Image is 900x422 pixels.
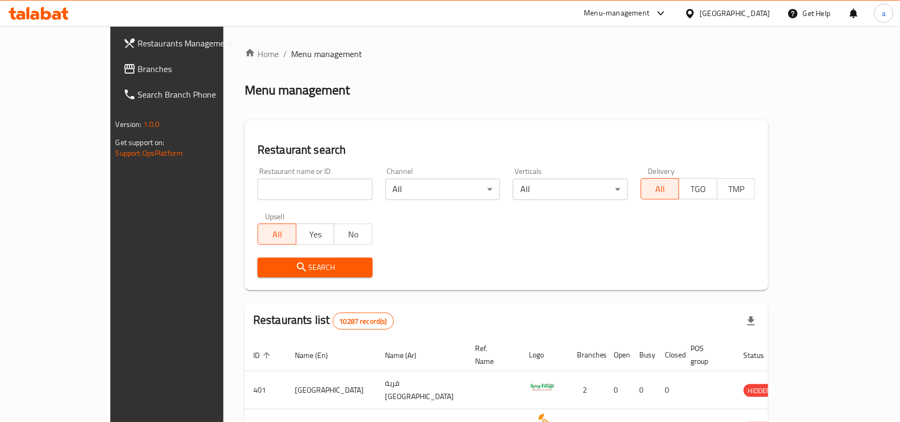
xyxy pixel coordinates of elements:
span: Restaurants Management [138,37,252,50]
span: TMP [722,181,752,197]
span: a [882,7,886,19]
input: Search for restaurant name or ID.. [258,179,373,200]
span: Status [744,349,778,362]
span: All [262,227,292,242]
div: All [385,179,501,200]
span: Branches [138,62,252,75]
div: Total records count [333,313,394,330]
span: 1.0.0 [143,117,160,131]
button: Search [258,258,373,277]
label: Delivery [648,168,675,175]
span: Ref. Name [475,342,508,368]
span: Name (En) [295,349,342,362]
th: Branches [568,339,606,371]
td: 2 [568,371,606,409]
span: TGO [684,181,713,197]
td: 0 [606,371,631,409]
span: Name (Ar) [385,349,430,362]
div: Export file [738,308,764,334]
a: Home [245,47,279,60]
h2: Restaurant search [258,142,756,158]
span: Get support on: [116,136,165,149]
button: No [334,224,373,245]
nav: breadcrumb [245,47,768,60]
span: Version: [116,117,142,131]
th: Busy [631,339,657,371]
div: Menu-management [584,7,650,20]
span: POS group [691,342,722,368]
a: Branches [115,56,261,82]
td: [GEOGRAPHIC_DATA] [286,371,376,409]
td: 401 [245,371,286,409]
td: قرية [GEOGRAPHIC_DATA] [376,371,467,409]
span: 10287 record(s) [333,316,393,327]
th: Open [606,339,631,371]
h2: Menu management [245,82,350,99]
h2: Restaurants list [253,312,394,330]
span: ID [253,349,274,362]
th: Closed [657,339,682,371]
a: Support.OpsPlatform [116,146,183,160]
button: TGO [679,178,718,200]
div: HIDDEN [744,384,776,397]
img: Spicy Village [529,375,556,401]
span: No [339,227,368,242]
button: All [258,224,296,245]
label: Upsell [265,213,285,220]
div: [GEOGRAPHIC_DATA] [700,7,770,19]
div: All [513,179,628,200]
span: Yes [301,227,331,242]
li: / [283,47,287,60]
a: Search Branch Phone [115,82,261,107]
span: HIDDEN [744,385,776,397]
button: Yes [296,224,335,245]
span: Search Branch Phone [138,88,252,101]
span: Menu management [291,47,362,60]
button: TMP [717,178,756,200]
span: Search [266,261,364,274]
td: 0 [657,371,682,409]
button: All [641,178,680,200]
td: 0 [631,371,657,409]
th: Logo [520,339,568,371]
a: Restaurants Management [115,30,261,56]
span: All [646,181,676,197]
